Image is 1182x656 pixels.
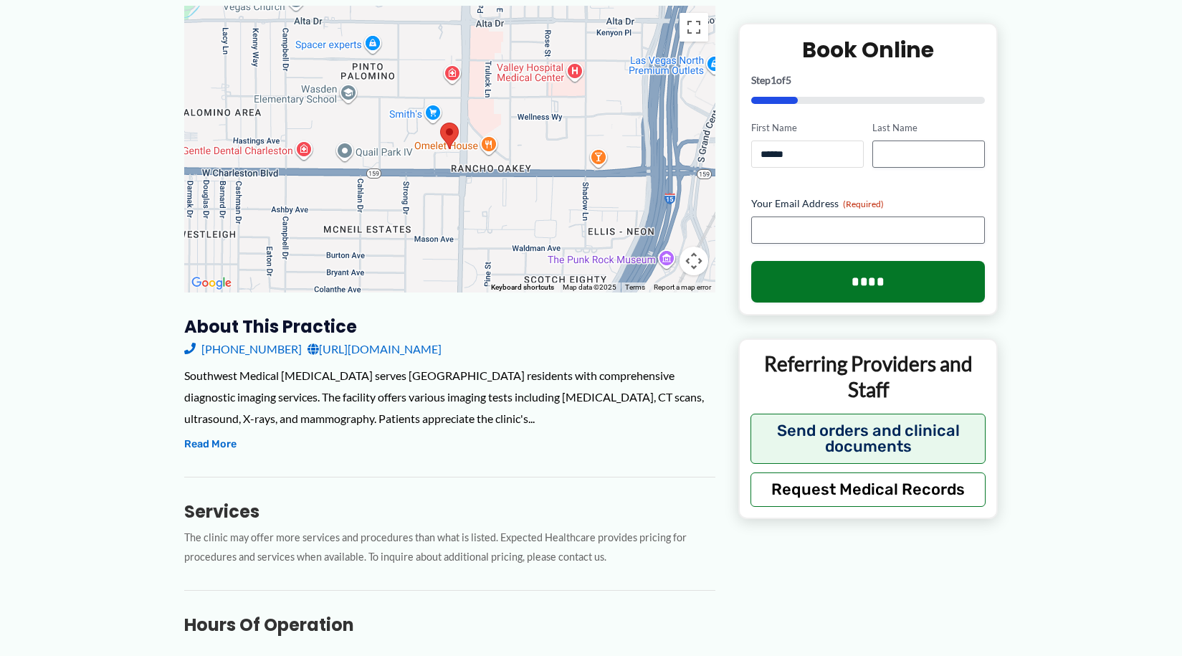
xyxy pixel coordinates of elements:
a: Report a map error [654,283,711,291]
p: The clinic may offer more services and procedures than what is listed. Expected Healthcare provid... [184,528,715,567]
h2: Book Online [751,36,986,64]
span: Map data ©2025 [563,283,616,291]
label: Last Name [872,121,985,135]
a: [URL][DOMAIN_NAME] [308,338,442,360]
img: Google [188,274,235,293]
label: Your Email Address [751,196,986,211]
div: Southwest Medical [MEDICAL_DATA] serves [GEOGRAPHIC_DATA] residents with comprehensive diagnostic... [184,365,715,429]
p: Referring Providers and Staff [750,351,986,403]
span: 1 [771,74,776,86]
p: Step of [751,75,986,85]
a: Open this area in Google Maps (opens a new window) [188,274,235,293]
button: Request Medical Records [750,472,986,506]
button: Keyboard shortcuts [491,282,554,293]
h3: Services [184,500,715,523]
a: Terms (opens in new tab) [625,283,645,291]
button: Send orders and clinical documents [750,413,986,463]
span: (Required) [843,199,884,209]
button: Read More [184,436,237,453]
a: [PHONE_NUMBER] [184,338,302,360]
button: Map camera controls [680,247,708,275]
span: 5 [786,74,791,86]
h3: About this practice [184,315,715,338]
button: Toggle fullscreen view [680,13,708,42]
h3: Hours of Operation [184,614,715,636]
label: First Name [751,121,864,135]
